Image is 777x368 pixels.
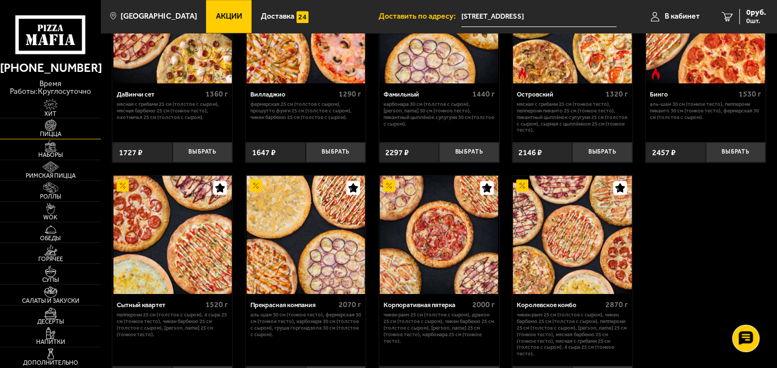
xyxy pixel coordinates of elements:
[339,89,361,99] span: 1290 г
[250,179,262,191] img: Акционный
[245,175,365,294] a: АкционныйПрекрасная компания
[650,90,736,98] div: Бинго
[113,175,232,294] img: Сытный квартет
[649,67,661,79] img: Острое блюдо
[517,90,603,98] div: Островский
[215,13,242,20] span: Акции
[117,312,228,337] p: Пепперони 25 см (толстое с сыром), 4 сыра 25 см (тонкое тесто), Чикен Барбекю 25 см (толстое с сы...
[250,312,362,337] p: Аль-Шам 30 см (тонкое тесто), Фермерская 30 см (тонкое тесто), Карбонара 30 см (толстое с сыром),...
[339,300,361,309] span: 2070 г
[380,175,498,294] img: Корпоративная пятерка
[306,142,366,162] button: Выбрать
[205,300,228,309] span: 1520 г
[252,148,276,157] span: 1647 ₽
[205,89,228,99] span: 1360 г
[379,175,499,294] a: АкционныйКорпоративная пятерка
[461,7,617,27] span: Витебский проспект, 77, подъезд 6
[605,89,628,99] span: 1320 г
[650,101,761,120] p: Аль-Шам 30 см (тонкое тесто), Пепперони Пиканто 30 см (тонкое тесто), Фермерская 30 см (толстое с...
[472,89,495,99] span: 1440 г
[384,312,495,344] p: Чикен Ранч 25 см (толстое с сыром), Дракон 25 см (толстое с сыром), Чикен Барбекю 25 см (толстое ...
[516,67,528,79] img: Острое блюдо
[513,175,631,294] img: Королевское комбо
[384,301,470,309] div: Корпоративная пятерка
[250,301,336,309] div: Прекрасная компания
[517,301,603,309] div: Королевское комбо
[121,13,197,20] span: [GEOGRAPHIC_DATA]
[112,175,232,294] a: АкционныйСытный квартет
[119,148,142,157] span: 1727 ₽
[665,13,700,20] span: В кабинет
[605,300,628,309] span: 2870 г
[746,18,766,24] span: 0 шт.
[518,148,542,157] span: 2146 ₽
[247,175,365,294] img: Прекрасная компания
[572,142,632,162] button: Выбрать
[706,142,766,162] button: Выбрать
[250,101,362,120] p: Фермерская 25 см (толстое с сыром), Прошутто Фунги 25 см (толстое с сыром), Чикен Барбекю 25 см (...
[250,90,336,98] div: Вилладжио
[384,90,470,98] div: Фамильный
[383,179,395,191] img: Акционный
[516,179,528,191] img: Акционный
[261,13,294,20] span: Доставка
[517,101,628,133] p: Мясная с грибами 25 см (тонкое тесто), Пепперони Пиканто 25 см (тонкое тесто), Пикантный цыплёнок...
[517,312,628,357] p: Чикен Ранч 25 см (толстое с сыром), Чикен Барбекю 25 см (толстое с сыром), Пепперони 25 см (толст...
[173,142,233,162] button: Выбрать
[746,9,766,16] span: 0 руб.
[117,301,203,309] div: Сытный квартет
[472,300,495,309] span: 2000 г
[385,148,409,157] span: 2297 ₽
[739,89,761,99] span: 1530 г
[439,142,499,162] button: Выбрать
[379,13,461,20] span: Доставить по адресу:
[117,179,129,191] img: Акционный
[117,101,228,120] p: Мясная с грибами 25 см (толстое с сыром), Мясная Барбекю 25 см (тонкое тесто), Охотничья 25 см (т...
[512,175,632,294] a: АкционныйКоролевское комбо
[117,90,203,98] div: ДаВинчи сет
[652,148,675,157] span: 2457 ₽
[461,7,617,27] input: Ваш адрес доставки
[384,101,495,127] p: Карбонара 30 см (толстое с сыром), [PERSON_NAME] 30 см (тонкое тесто), Пикантный цыплёнок сулугун...
[296,11,308,23] img: 15daf4d41897b9f0e9f617042186c801.svg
